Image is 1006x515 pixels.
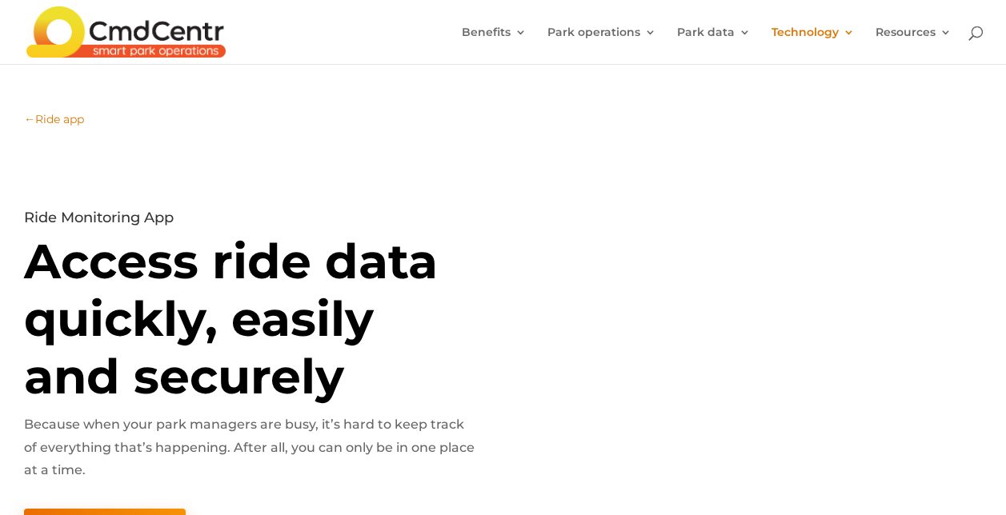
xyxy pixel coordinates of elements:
[24,413,477,482] p: Because when your park managers are busy, it’s hard to keep track of everything that’s happening....
[876,26,952,64] a: Resources
[677,26,751,64] a: Park data
[547,26,656,64] a: Park operations
[462,26,527,64] a: Benefits
[24,210,477,233] h4: Ride Monitoring App
[24,233,477,413] h1: Access ride data quickly, easily and securely
[24,112,35,126] span: ←
[24,110,84,130] a: ←Ride app
[26,6,226,58] img: CmdCentr
[35,112,84,126] span: Ride app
